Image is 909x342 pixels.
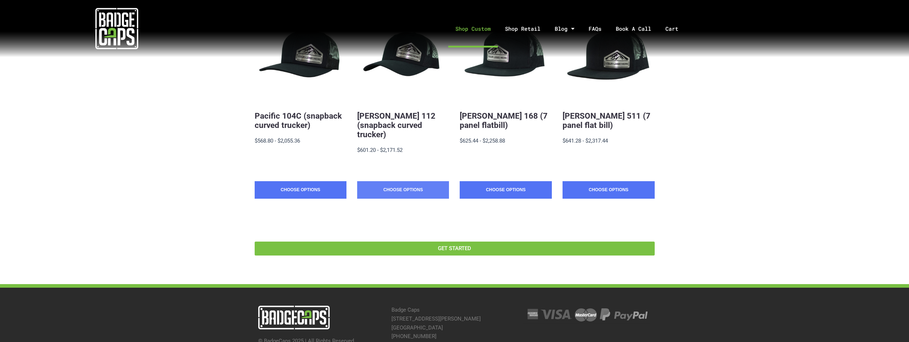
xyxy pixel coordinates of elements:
a: Choose Options [563,181,654,199]
img: badgecaps horizontal logo with green accent [258,306,330,329]
a: [PHONE_NUMBER] [391,333,436,339]
a: [PERSON_NAME] 511 (7 panel flat bill) [563,111,650,130]
a: Choose Options [357,181,449,199]
a: Choose Options [255,181,346,199]
img: Credit Cards Accepted [523,306,649,323]
a: Pacific 104C (snapback curved trucker) [255,111,342,130]
span: $625.44 - $2,258.88 [460,138,505,144]
span: $601.20 - $2,171.52 [357,147,403,153]
nav: Menu [234,10,909,48]
a: GET STARTED [255,242,655,256]
span: GET STARTED [438,246,471,251]
a: [PERSON_NAME] 112 (snapback curved trucker) [357,111,435,139]
img: badgecaps white logo with green acccent [95,7,138,50]
a: Blog [548,10,581,48]
span: $641.28 - $2,317.44 [563,138,608,144]
a: [PERSON_NAME] 168 (7 panel flatbill) [460,111,548,130]
a: Badge Caps[STREET_ADDRESS][PERSON_NAME][GEOGRAPHIC_DATA] [391,307,481,331]
a: Shop Retail [498,10,548,48]
a: Cart [658,10,694,48]
a: Choose Options [460,181,551,199]
a: FAQs [581,10,609,48]
a: Book A Call [609,10,658,48]
span: $568.80 - $2,055.36 [255,138,300,144]
a: Shop Custom [448,10,498,48]
iframe: Chat Widget [873,308,909,342]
